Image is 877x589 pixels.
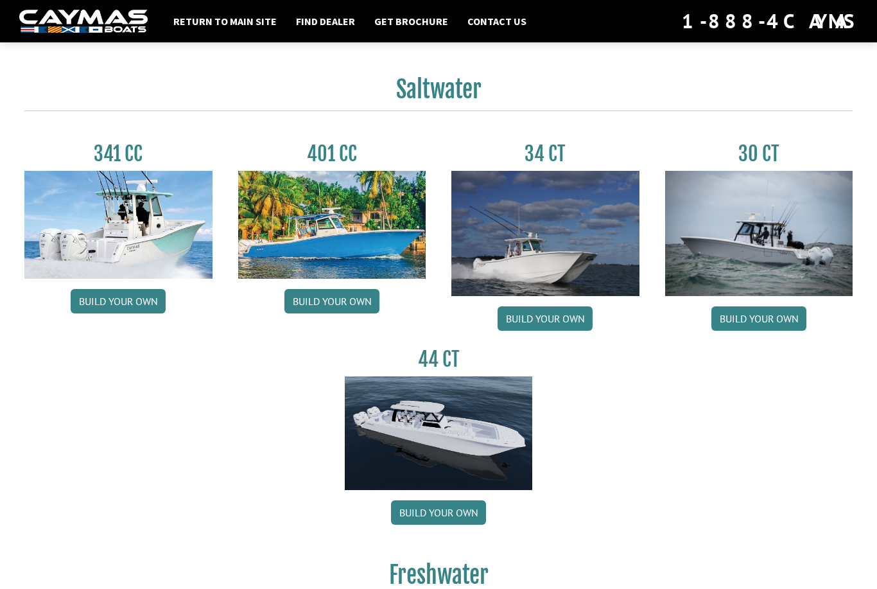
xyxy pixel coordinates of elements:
img: 341CC-thumbjpg.jpg [24,171,213,279]
div: 1-888-4CAYMAS [682,7,858,35]
h3: 30 CT [665,142,853,166]
a: Build your own [711,306,806,331]
img: 30_CT_photo_shoot_for_caymas_connect.jpg [665,171,853,296]
a: Build your own [284,289,379,313]
img: 401CC_thumb.pg.jpg [238,171,426,279]
a: Get Brochure [368,13,455,30]
a: Build your own [71,289,166,313]
img: 44ct_background.png [345,376,533,491]
a: Build your own [391,500,486,525]
a: Return to main site [167,13,283,30]
a: Build your own [498,306,593,331]
h2: Saltwater [24,75,853,111]
a: Contact Us [461,13,533,30]
h3: 34 CT [451,142,639,166]
a: Find Dealer [290,13,361,30]
img: Caymas_34_CT_pic_1.jpg [451,171,639,296]
h3: 341 CC [24,142,213,166]
img: white-logo-c9c8dbefe5ff5ceceb0f0178aa75bf4bb51f6bca0971e226c86eb53dfe498488.png [19,10,148,33]
h3: 401 CC [238,142,426,166]
h3: 44 CT [345,347,533,371]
